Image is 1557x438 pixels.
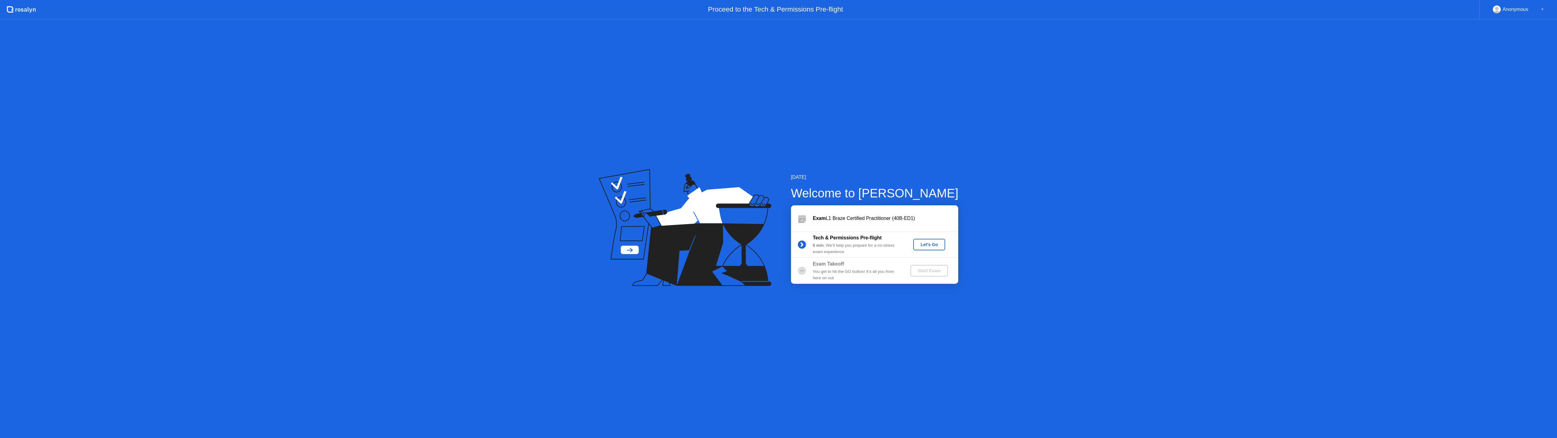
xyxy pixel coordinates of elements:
div: Let's Go [916,242,943,247]
div: Welcome to [PERSON_NAME] [791,184,959,202]
b: Exam Takeoff [813,261,844,266]
div: ▼ [1541,5,1544,13]
div: : We’ll help you prepare for a no-stress exam experience [813,242,900,255]
button: Let's Go [913,239,945,250]
div: You get to hit the GO button! It’s all you from here on out [813,269,900,281]
div: Anonymous [1503,5,1528,13]
div: Start Exam [913,268,945,273]
div: [DATE] [791,174,959,181]
div: L1 Braze Certified Practitioner (40B-ED1) [813,215,958,222]
button: Start Exam [910,265,948,276]
b: Exam [813,216,826,221]
b: 5 min [813,243,824,248]
b: Tech & Permissions Pre-flight [813,235,882,240]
